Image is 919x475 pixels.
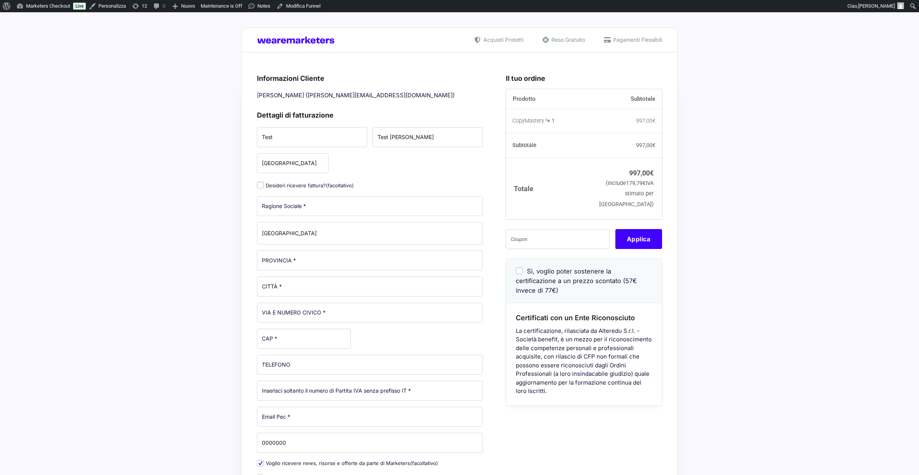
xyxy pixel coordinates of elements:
[257,407,483,427] input: Email Pec *
[257,127,367,147] input: Nome *
[326,182,354,188] span: (facoltativo)
[506,109,596,133] td: CopyMastery ³
[629,169,654,177] bdi: 997,00
[373,127,483,147] input: Cognome *
[257,110,483,120] h3: Dettagli di fatturazione
[254,89,486,102] div: [PERSON_NAME] ( [PERSON_NAME][EMAIL_ADDRESS][DOMAIN_NAME] )
[611,36,662,44] span: Pagamenti Flessibili
[652,118,656,124] span: €
[636,142,656,148] bdi: 997,00
[643,180,646,187] span: €
[257,355,483,375] input: TELEFONO
[257,182,354,188] label: Desideri ricevere fattura?
[257,329,351,349] input: CAP *
[506,73,662,84] h3: Il tuo ordine
[257,433,483,453] input: Codice Destinatario *
[410,460,438,466] span: (facoltativo)
[257,303,483,323] input: VIA E NUMERO CIVICO *
[858,3,895,9] span: [PERSON_NAME]
[257,460,438,466] label: Voglio ricevere news, risorse e offerte da parte di Marketers
[650,169,654,177] span: €
[516,267,637,294] span: Sì, voglio poter sostenere la certificazione a un prezzo scontato (57€ invece di 77€)
[516,327,652,396] p: La certificazione, rilasciata da Alteredu S.r.l. - Società benefit, è un mezzo per il riconoscime...
[626,180,646,187] span: 179,79
[506,133,596,158] th: Subtotale
[516,267,523,274] input: Sì, voglio poter sostenere la certificazione a un prezzo scontato (57€ invece di 77€)
[257,460,264,467] input: Voglio ricevere news, risorse e offerte da parte di Marketers(facoltativo)
[506,157,596,219] th: Totale
[257,277,483,296] input: CITTÀ *
[257,381,483,401] input: Inserisci soltanto il numero di Partita IVA senza prefisso IT *
[547,117,555,125] strong: × 1
[615,229,662,249] button: Applica
[257,182,264,188] input: Desideri ricevere fattura?(facoltativo)
[257,251,483,270] input: PROVINCIA *
[549,36,585,44] span: Reso Gratuito
[257,73,483,84] h3: Informazioni Cliente
[599,180,654,207] small: (include IVA stimato per [GEOGRAPHIC_DATA])
[73,3,86,10] a: Live
[516,314,635,322] span: Certificati con un Ente Riconosciuto
[652,142,656,148] span: €
[481,36,523,44] span: Acquisti Protetti
[257,196,483,216] input: Ragione Sociale *
[506,229,610,249] input: Coupon
[506,89,596,109] th: Prodotto
[636,118,656,124] bdi: 997,00
[595,89,662,109] th: Subtotale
